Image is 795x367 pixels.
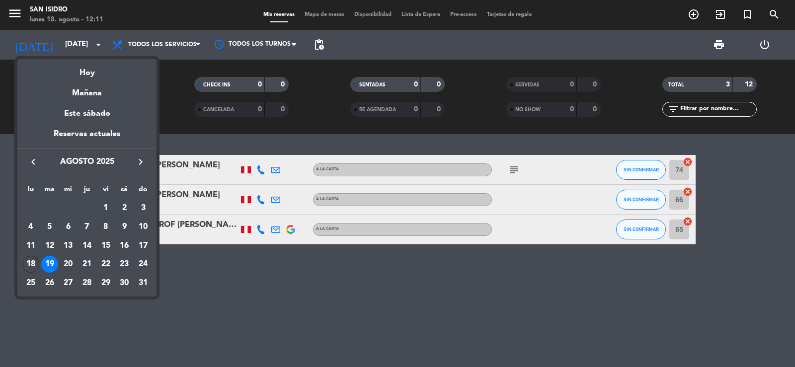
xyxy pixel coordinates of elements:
[97,237,114,254] div: 15
[135,237,152,254] div: 17
[21,236,40,255] td: 11 de agosto de 2025
[96,255,115,274] td: 22 de agosto de 2025
[60,219,77,235] div: 6
[59,236,78,255] td: 13 de agosto de 2025
[115,199,134,218] td: 2 de agosto de 2025
[78,255,96,274] td: 21 de agosto de 2025
[97,275,114,292] div: 29
[116,256,133,273] div: 23
[17,59,157,79] div: Hoy
[115,218,134,236] td: 9 de agosto de 2025
[97,219,114,235] div: 8
[115,184,134,199] th: sábado
[116,237,133,254] div: 16
[40,274,59,293] td: 26 de agosto de 2025
[41,275,58,292] div: 26
[17,79,157,100] div: Mañana
[96,236,115,255] td: 15 de agosto de 2025
[134,236,153,255] td: 17 de agosto de 2025
[27,156,39,168] i: keyboard_arrow_left
[41,256,58,273] div: 19
[21,184,40,199] th: lunes
[96,199,115,218] td: 1 de agosto de 2025
[79,219,95,235] div: 7
[116,275,133,292] div: 30
[78,236,96,255] td: 14 de agosto de 2025
[135,256,152,273] div: 24
[134,255,153,274] td: 24 de agosto de 2025
[78,184,96,199] th: jueves
[41,219,58,235] div: 5
[115,255,134,274] td: 23 de agosto de 2025
[59,184,78,199] th: miércoles
[40,255,59,274] td: 19 de agosto de 2025
[21,255,40,274] td: 18 de agosto de 2025
[60,275,77,292] div: 27
[21,199,96,218] td: AGO.
[22,275,39,292] div: 25
[59,255,78,274] td: 20 de agosto de 2025
[135,200,152,217] div: 3
[24,155,42,168] button: keyboard_arrow_left
[22,256,39,273] div: 18
[134,199,153,218] td: 3 de agosto de 2025
[115,236,134,255] td: 16 de agosto de 2025
[96,274,115,293] td: 29 de agosto de 2025
[17,100,157,128] div: Este sábado
[42,155,132,168] span: agosto 2025
[79,237,95,254] div: 14
[134,274,153,293] td: 31 de agosto de 2025
[115,274,134,293] td: 30 de agosto de 2025
[60,237,77,254] div: 13
[134,184,153,199] th: domingo
[41,237,58,254] div: 12
[97,256,114,273] div: 22
[59,274,78,293] td: 27 de agosto de 2025
[135,156,147,168] i: keyboard_arrow_right
[116,219,133,235] div: 9
[135,219,152,235] div: 10
[97,200,114,217] div: 1
[134,218,153,236] td: 10 de agosto de 2025
[40,236,59,255] td: 12 de agosto de 2025
[21,218,40,236] td: 4 de agosto de 2025
[132,155,150,168] button: keyboard_arrow_right
[22,237,39,254] div: 11
[40,218,59,236] td: 5 de agosto de 2025
[22,219,39,235] div: 4
[40,184,59,199] th: martes
[96,184,115,199] th: viernes
[59,218,78,236] td: 6 de agosto de 2025
[60,256,77,273] div: 20
[79,256,95,273] div: 21
[79,275,95,292] div: 28
[78,218,96,236] td: 7 de agosto de 2025
[116,200,133,217] div: 2
[135,275,152,292] div: 31
[96,218,115,236] td: 8 de agosto de 2025
[78,274,96,293] td: 28 de agosto de 2025
[17,128,157,148] div: Reservas actuales
[21,274,40,293] td: 25 de agosto de 2025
